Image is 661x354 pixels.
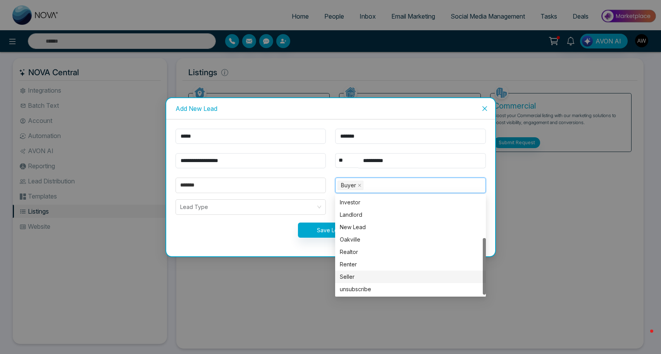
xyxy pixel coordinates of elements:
[340,223,481,231] div: New Lead
[340,248,481,256] div: Realtor
[474,98,495,119] button: Close
[635,328,653,346] iframe: Intercom live chat
[335,283,486,295] div: unsubscribe
[298,223,363,238] button: Save Lead
[335,233,486,246] div: Oakville
[335,209,486,221] div: Landlord
[340,273,481,281] div: Seller
[176,104,486,113] div: Add New Lead
[335,246,486,258] div: Realtor
[340,260,481,269] div: Renter
[335,258,486,271] div: Renter
[335,271,486,283] div: Seller
[340,198,481,207] div: Investor
[340,235,481,244] div: Oakville
[482,105,488,112] span: close
[358,183,361,187] span: close
[341,181,356,190] span: Buyer
[335,196,486,209] div: Investor
[337,181,363,190] span: Buyer
[340,285,481,294] div: unsubscribe
[335,221,486,233] div: New Lead
[340,211,481,219] div: Landlord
